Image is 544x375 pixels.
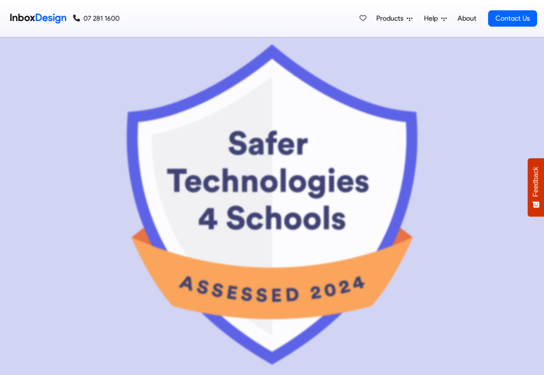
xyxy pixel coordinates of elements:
span: Products [376,13,407,24]
button: Feedback - Show survey [528,158,544,216]
a: 07 281 1600 [73,13,120,24]
a: About [455,10,479,27]
span: Feedback [532,167,540,197]
a: Products [373,10,416,27]
img: 2025_04_17_st4s_badge_2024_colour.png [126,44,418,365]
a: Help [421,10,450,27]
span: Help [424,13,441,24]
a: Contact Us [488,10,537,27]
